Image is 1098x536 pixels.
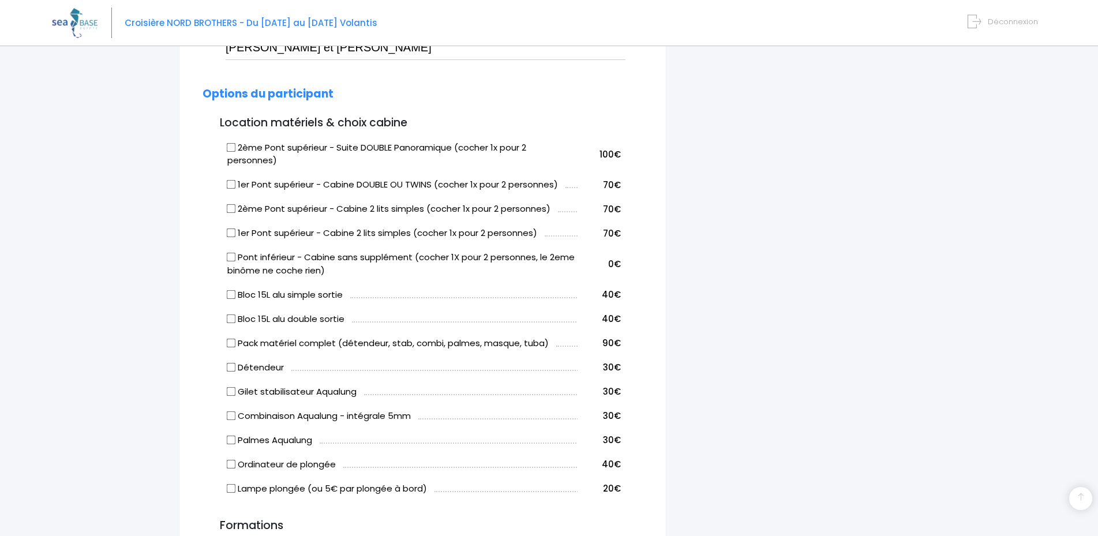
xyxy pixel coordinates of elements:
[227,204,236,213] input: 2ème Pont supérieur - Cabine 2 lits simples (cocher 1x pour 2 personnes)
[603,203,621,215] span: 70€
[227,458,336,471] label: Ordinateur de plongée
[125,17,377,29] span: Croisière NORD BROTHERS - Du [DATE] au [DATE] Volantis
[602,313,621,325] span: 40€
[227,203,550,216] label: 2ème Pont supérieur - Cabine 2 lits simples (cocher 1x pour 2 personnes)
[227,288,343,302] label: Bloc 15L alu simple sortie
[603,410,621,422] span: 30€
[227,141,578,167] label: 2ème Pont supérieur - Suite DOUBLE Panoramique (cocher 1x pour 2 personnes)
[227,180,236,189] input: 1er Pont supérieur - Cabine DOUBLE OU TWINS (cocher 1x pour 2 personnes)
[227,361,284,374] label: Détendeur
[227,314,236,323] input: Bloc 15L alu double sortie
[227,459,236,468] input: Ordinateur de plongée
[227,143,236,152] input: 2ème Pont supérieur - Suite DOUBLE Panoramique (cocher 1x pour 2 personnes)
[227,482,427,496] label: Lampe plongée (ou 5€ par plongée à bord)
[227,313,344,326] label: Bloc 15L alu double sortie
[603,385,621,398] span: 30€
[988,16,1038,27] span: Déconnexion
[227,483,236,493] input: Lampe plongée (ou 5€ par plongée à bord)
[599,148,621,160] span: 100€
[603,179,621,191] span: 70€
[203,88,643,101] h2: Options du participant
[203,519,643,533] h3: Formations
[227,228,236,238] input: 1er Pont supérieur - Cabine 2 lits simples (cocher 1x pour 2 personnes)
[603,227,621,239] span: 70€
[608,258,621,270] span: 0€
[227,385,357,399] label: Gilet stabilisateur Aqualung
[227,362,236,372] input: Détendeur
[602,288,621,301] span: 40€
[603,434,621,446] span: 30€
[227,227,537,240] label: 1er Pont supérieur - Cabine 2 lits simples (cocher 1x pour 2 personnes)
[227,387,236,396] input: Gilet stabilisateur Aqualung
[227,410,411,423] label: Combinaison Aqualung - intégrale 5mm
[227,338,236,347] input: Pack matériel complet (détendeur, stab, combi, palmes, masque, tuba)
[227,253,236,262] input: Pont inférieur - Cabine sans supplément (cocher 1X pour 2 personnes, le 2eme binôme ne coche rien)
[227,178,558,192] label: 1er Pont supérieur - Cabine DOUBLE OU TWINS (cocher 1x pour 2 personnes)
[603,361,621,373] span: 30€
[227,290,236,299] input: Bloc 15L alu simple sortie
[227,434,312,447] label: Palmes Aqualung
[227,435,236,444] input: Palmes Aqualung
[203,117,643,130] h3: Location matériels & choix cabine
[227,251,578,277] label: Pont inférieur - Cabine sans supplément (cocher 1X pour 2 personnes, le 2eme binôme ne coche rien)
[227,411,236,420] input: Combinaison Aqualung - intégrale 5mm
[602,337,621,349] span: 90€
[227,337,549,350] label: Pack matériel complet (détendeur, stab, combi, palmes, masque, tuba)
[603,482,621,494] span: 20€
[602,458,621,470] span: 40€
